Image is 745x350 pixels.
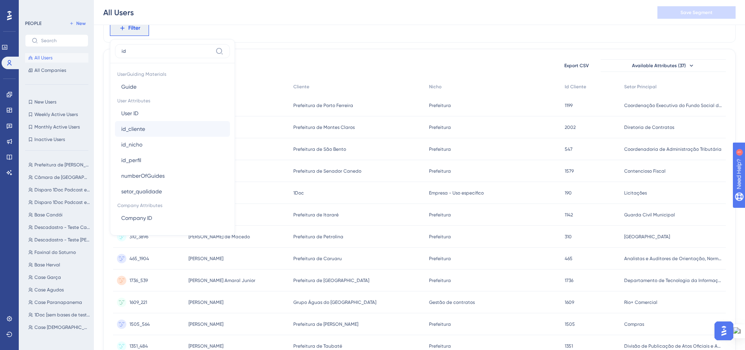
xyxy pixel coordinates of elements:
[103,7,134,18] div: All Users
[115,168,230,184] button: numberOfGuides
[122,48,212,54] input: Type the value
[188,255,223,262] span: [PERSON_NAME]
[25,235,93,245] button: Descadastro - Teste [PERSON_NAME]
[34,237,90,243] span: Descadastro - Teste [PERSON_NAME]
[115,184,230,199] button: setor_qualidade
[34,111,78,118] span: Weekly Active Users
[565,234,572,240] span: 310
[188,343,223,349] span: [PERSON_NAME]
[34,324,90,330] span: Case [DEMOGRAPHIC_DATA]
[34,162,90,168] span: Prefeitura de [PERSON_NAME]
[25,122,88,132] button: Monthly Active Users
[34,287,64,293] span: Case Agudos
[624,168,666,174] span: Contencioso Fiscal
[429,146,451,152] span: Prefeitura
[624,343,722,349] span: Divisão de Publicação de Atos Oficiais e Asssuntos Legislativos
[25,210,93,220] button: Base Candói
[129,277,148,284] span: 1736_539
[25,248,93,257] button: Faxinal do Soturno
[429,190,484,196] span: Empresa - Uso específico
[25,20,41,27] div: PEOPLE
[34,224,90,230] span: Descadastro - Teste Carlos-1
[565,168,574,174] span: 1579
[293,124,355,130] span: Prefeitura de Montes Claros
[34,199,90,205] span: Disparo 1Doc Podcast ep 12 IMG
[25,160,93,170] button: Prefeitura de [PERSON_NAME]
[34,124,80,130] span: Monthly Active Users
[66,19,88,28] button: New
[565,146,573,152] span: 547
[429,124,451,130] span: Prefeitura
[188,299,223,305] span: [PERSON_NAME]
[565,102,573,109] span: 1199
[188,234,250,240] span: [PERSON_NAME] de Macedo
[624,212,675,218] span: Guarda Civil Municipal
[564,62,589,69] span: Export CSV
[25,298,93,307] button: Case Paranapanema
[293,190,304,196] span: 1Doc
[115,79,230,95] button: Guide
[25,110,88,119] button: Weekly Active Users
[188,321,223,327] span: [PERSON_NAME]
[34,55,52,61] span: All Users
[429,84,442,90] span: Nicho
[565,277,573,284] span: 1736
[129,321,150,327] span: 1505_564
[624,234,670,240] span: [GEOGRAPHIC_DATA]
[429,168,451,174] span: Prefeitura
[624,299,657,305] span: Rio+ Comercial
[121,187,162,196] span: setor_qualidade
[624,277,722,284] span: Departamento de Tecnologia da Informação
[25,185,93,195] button: Disparo 1Doc Podcast ep 12 TEXTO
[115,95,230,105] span: User Attributes
[624,102,722,109] span: Coordenação Executiva do Fundo Social de Solidariedade
[429,102,451,109] span: Prefeitura
[293,343,342,349] span: Prefeitura de Taubaté
[121,155,141,165] span: id_perfil
[41,38,82,43] input: Search
[565,124,576,130] span: 2002
[115,210,230,226] button: Company ID
[121,82,136,91] span: Guide
[565,84,586,90] span: Id Cliente
[657,6,736,19] button: Save Segment
[25,310,93,320] button: 1Doc [sem bases de testes]
[121,171,165,180] span: numberOfGuides
[565,212,573,218] span: 1142
[76,20,86,27] span: New
[115,105,230,121] button: User ID
[34,274,61,280] span: Case Garça
[34,249,76,255] span: Faxinal do Soturno
[129,343,148,349] span: 1351_484
[632,62,686,69] span: Available Attributes (37)
[121,140,142,149] span: id_nicho
[293,102,353,109] span: Prefeitura de Porto Ferreira
[624,190,647,196] span: Licitações
[129,299,147,305] span: 1609_221
[25,285,93,295] button: Case Agudos
[624,84,657,90] span: Setor Principal
[34,174,90,180] span: Câmara de [GEOGRAPHIC_DATA]
[565,343,573,349] span: 1351
[565,321,575,327] span: 1505
[34,67,66,73] span: All Companies
[34,312,90,318] span: 1Doc [sem bases de testes]
[25,273,93,282] button: Case Garça
[624,321,644,327] span: Compras
[188,277,255,284] span: [PERSON_NAME] Amaral Junior
[565,190,572,196] span: 190
[429,234,451,240] span: Prefeitura
[129,255,149,262] span: 465_1904
[293,212,339,218] span: Prefeitura de Itararé
[18,2,49,11] span: Need Help?
[293,146,346,152] span: Prefeitura de São Bento
[25,260,93,270] button: Base Herval
[25,66,88,75] button: All Companies
[429,299,475,305] span: Gestão de contratos
[34,99,56,105] span: New Users
[115,137,230,152] button: id_nicho
[293,299,376,305] span: Grupo Águas do [GEOGRAPHIC_DATA]
[25,323,93,332] button: Case [DEMOGRAPHIC_DATA]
